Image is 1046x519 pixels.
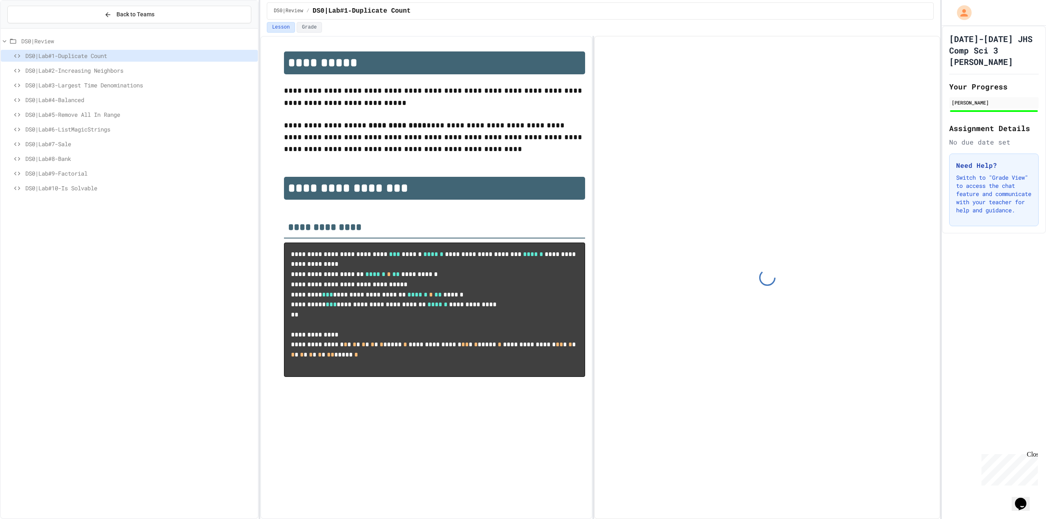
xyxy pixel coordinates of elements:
span: DS0|Lab#1-Duplicate Count [313,6,411,16]
p: Switch to "Grade View" to access the chat feature and communicate with your teacher for help and ... [956,174,1032,214]
button: Lesson [267,22,295,33]
span: DS0|Lab#1-Duplicate Count [25,51,255,60]
span: / [306,8,309,14]
div: My Account [948,3,974,22]
span: Back to Teams [116,10,154,19]
span: DS0|Lab#8-Bank [25,154,255,163]
span: DS0|Lab#2-Increasing Neighbors [25,66,255,75]
span: DS0|Lab#7-Sale [25,140,255,148]
h3: Need Help? [956,160,1032,170]
h1: [DATE]-[DATE] JHS Comp Sci 3 [PERSON_NAME] [949,33,1039,67]
h2: Assignment Details [949,123,1039,134]
div: No due date set [949,137,1039,147]
iframe: chat widget [978,451,1038,486]
button: Grade [297,22,322,33]
iframe: chat widget [1012,486,1038,511]
span: DS0|Lab#5-Remove All In Range [25,110,255,119]
span: DS0|Review [21,37,255,45]
span: DS0|Lab#9-Factorial [25,169,255,178]
span: DS0|Lab#4-Balanced [25,96,255,104]
button: Back to Teams [7,6,251,23]
span: DS0|Lab#10-Is Solvable [25,184,255,192]
h2: Your Progress [949,81,1039,92]
span: DS0|Review [274,8,303,14]
span: DS0|Lab#6-ListMagicStrings [25,125,255,134]
div: Chat with us now!Close [3,3,56,52]
div: [PERSON_NAME] [952,99,1036,106]
span: DS0|Lab#3-Largest Time Denominations [25,81,255,89]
